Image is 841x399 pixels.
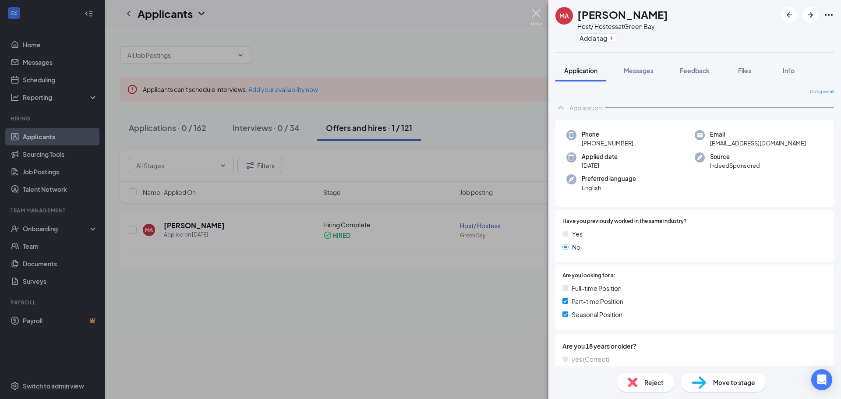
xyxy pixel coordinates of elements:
span: Phone [582,130,633,139]
svg: ArrowLeftNew [784,10,795,20]
span: [PHONE_NUMBER] [582,139,633,148]
button: PlusAdd a tag [577,33,616,42]
span: Part-time Position [572,297,623,306]
span: Are you looking for a: [562,272,615,280]
span: No [572,242,580,252]
svg: Plus [609,35,614,41]
span: Are you 18 years or older? [562,341,827,351]
span: Applied date [582,152,618,161]
span: [EMAIL_ADDRESS][DOMAIN_NAME] [710,139,806,148]
div: Open Intercom Messenger [811,369,832,390]
span: Messages [624,67,654,74]
div: Host/ Hostess at Green Bay [577,22,668,31]
span: Seasonal Position [572,310,622,319]
button: ArrowRight [802,7,818,23]
span: Files [738,67,751,74]
h1: [PERSON_NAME] [577,7,668,22]
span: Move to stage [713,378,755,387]
span: Source [710,152,760,161]
span: Info [783,67,795,74]
span: Full-time Position [572,283,622,293]
span: IndeedSponsored [710,161,760,170]
span: Application [564,67,597,74]
span: English [582,184,636,192]
span: Collapse all [810,88,834,95]
span: Reject [644,378,664,387]
svg: ArrowRight [805,10,816,20]
span: Feedback [680,67,710,74]
svg: ChevronUp [555,102,566,113]
span: Email [710,130,806,139]
span: Yes [572,229,583,239]
div: MA [559,11,569,20]
span: yes (Correct) [572,354,609,364]
span: Preferred language [582,174,636,183]
span: [DATE] [582,161,618,170]
button: ArrowLeftNew [781,7,797,23]
span: Have you previously worked in the same industry? [562,217,687,226]
div: Application [569,103,602,112]
svg: Ellipses [823,10,834,20]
